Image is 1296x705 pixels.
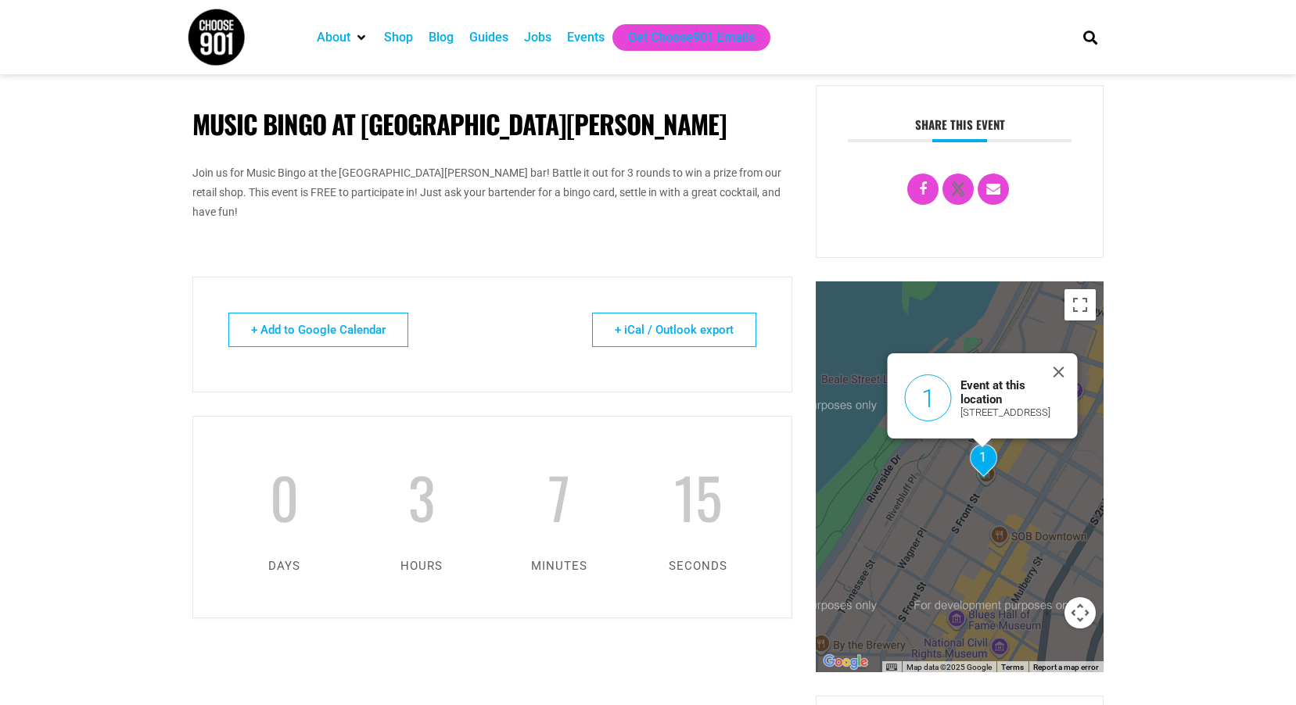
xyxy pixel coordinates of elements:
nav: Main nav [309,24,1057,51]
span: 3 [408,436,435,554]
button: Map camera controls [1064,597,1096,628]
span: 1 [971,449,996,465]
div: Search [1077,24,1103,50]
div: 1 [905,374,952,421]
a: Events [567,28,605,47]
span: [STREET_ADDRESS] [960,406,1061,418]
a: + iCal / Outlook export [592,313,756,347]
img: Google [820,652,871,672]
span: Event at this location [960,378,1061,406]
a: Terms (opens in new tab) [1001,663,1024,671]
a: About [317,28,350,47]
a: Blog [429,28,454,47]
a: + Add to Google Calendar [228,313,408,347]
button: Toggle fullscreen view [1064,289,1096,320]
h1: Music Bingo at [GEOGRAPHIC_DATA][PERSON_NAME] [192,109,792,140]
a: Report a map error [1033,663,1099,671]
p: days [217,556,353,577]
p: seconds [629,556,768,577]
span: 0 [270,436,299,554]
span: 15 [674,436,722,554]
a: Email [978,174,1009,205]
div: About [309,24,376,51]
p: Join us for Music Bingo at the [GEOGRAPHIC_DATA][PERSON_NAME] bar! Battle it out for 3 rounds to ... [192,163,792,223]
button: Keyboard shortcuts [886,662,897,673]
a: Share on Facebook [907,174,939,205]
span: Map data ©2025 Google [906,663,992,671]
p: hours [353,556,490,577]
p: minutes [490,556,629,577]
a: Get Choose901 Emails [628,28,755,47]
a: Open this area in Google Maps (opens a new window) [820,652,871,672]
h3: Share this event [848,117,1072,142]
button: Close [1040,353,1078,391]
a: X Social Network [942,174,974,205]
a: Shop [384,28,413,47]
a: Jobs [524,28,551,47]
span: 7 [548,436,570,554]
a: Guides [469,28,508,47]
